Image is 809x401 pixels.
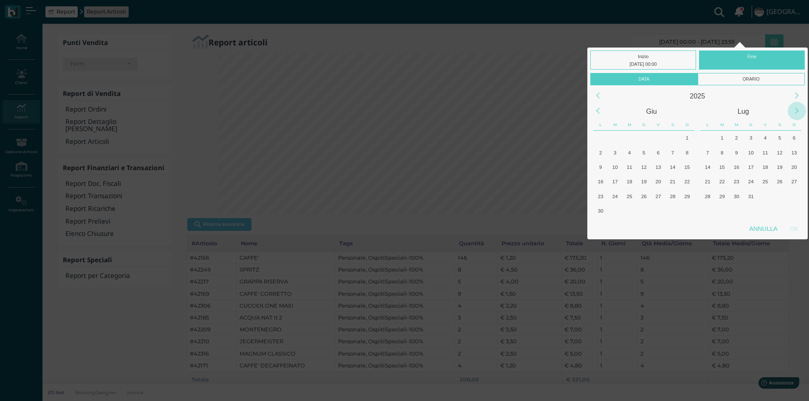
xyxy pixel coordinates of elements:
div: Mercoledì [622,119,637,131]
div: 18 [624,176,635,187]
div: Giovedì [744,119,758,131]
div: Mercoledì, Giugno 18 [622,174,637,189]
div: 9 [731,147,742,158]
div: Domenica, Agosto 10 [787,204,801,218]
div: Lunedì [593,119,608,131]
div: 17 [745,161,757,173]
div: Sabato, Giugno 28 [665,189,680,203]
div: Martedì, Luglio 8 [715,145,729,160]
div: [DATE] 00:00 [592,60,694,68]
div: 31 [745,191,757,202]
div: Sabato, Luglio 5 [772,131,787,145]
div: 25 [760,176,771,187]
div: 10 [745,147,757,158]
div: Venerdì [758,119,772,131]
div: Giovedì, Luglio 31 [744,189,758,203]
div: Luglio [697,104,789,119]
div: Martedì, Giugno 24 [608,189,622,203]
div: 4 [760,132,771,143]
div: Sabato [665,119,680,131]
div: Domenica, Giugno 15 [680,160,694,174]
div: 13 [788,147,800,158]
div: 27 [788,176,800,187]
div: 21 [702,176,713,187]
div: 24 [609,191,621,202]
div: 2 [731,132,742,143]
div: Previous Month [589,102,607,120]
div: 12 [774,147,785,158]
div: Inizio [590,50,696,70]
div: 28 [667,191,678,202]
div: 3 [745,132,757,143]
div: 11 [760,147,771,158]
div: Domenica, Giugno 1 [680,131,694,145]
div: Martedì, Luglio 29 [715,189,729,203]
span: Assistenza [25,7,56,13]
div: Lunedì, Giugno 30 [700,131,715,145]
div: Mercoledì, Luglio 2 [729,131,744,145]
div: Martedì, Luglio 15 [715,160,729,174]
div: Domenica, Agosto 3 [787,189,801,203]
div: 14 [702,161,713,173]
div: Lunedì, Luglio 21 [700,174,715,189]
div: Sabato [772,119,787,131]
div: Lunedì, Luglio 14 [700,160,715,174]
div: Domenica, Luglio 6 [787,131,801,145]
div: Mercoledì, Luglio 2 [622,204,637,218]
div: 1 [681,132,693,143]
div: Data [590,73,697,85]
div: 2 [595,147,606,158]
div: Mercoledì, Agosto 6 [729,204,744,218]
div: 26 [774,176,785,187]
div: Mercoledì, Luglio 16 [729,160,744,174]
div: Giovedì, Giugno 26 [637,189,651,203]
div: Venerdì, Luglio 18 [758,160,772,174]
div: 15 [681,161,693,173]
div: Domenica, Giugno 29 [680,189,694,203]
div: OK [784,221,805,236]
div: Mercoledì, Maggio 28 [622,131,637,145]
div: Martedì [715,119,729,131]
div: Giovedì, Luglio 10 [744,145,758,160]
div: Sabato, Luglio 26 [772,174,787,189]
div: Martedì [608,119,622,131]
div: 19 [638,176,650,187]
div: Mercoledì, Luglio 30 [729,189,744,203]
div: Venerdì, Giugno 27 [651,189,665,203]
div: 20 [788,161,800,173]
div: 3 [609,147,621,158]
div: Lunedì, Giugno 2 [593,145,608,160]
div: Giovedì, Luglio 24 [744,174,758,189]
div: Fine [699,50,805,70]
div: 1 [716,132,728,143]
div: Sabato, Agosto 2 [772,189,787,203]
div: 14 [667,161,678,173]
div: Giovedì, Luglio 17 [744,160,758,174]
div: Mercoledì, Giugno 4 [622,145,637,160]
div: Domenica, Giugno 8 [680,145,694,160]
div: Sabato, Agosto 9 [772,204,787,218]
div: Orario [698,73,805,85]
div: 13 [653,161,664,173]
div: Sabato, Luglio 19 [772,160,787,174]
div: Venerdì, Maggio 30 [651,131,665,145]
div: 16 [595,176,606,187]
div: 5 [638,147,650,158]
div: 26 [638,191,650,202]
div: Mercoledì, Luglio 9 [729,145,744,160]
div: 27 [653,191,664,202]
div: 21 [667,176,678,187]
div: Giovedì, Luglio 3 [637,204,651,218]
div: Martedì, Luglio 22 [715,174,729,189]
div: Lunedì [700,119,715,131]
div: Giovedì, Giugno 19 [637,174,651,189]
div: Giovedì, Luglio 3 [744,131,758,145]
div: 8 [716,147,728,158]
div: Mercoledì, Luglio 23 [729,174,744,189]
div: Domenica, Giugno 22 [680,174,694,189]
div: 9 [595,161,606,173]
div: Mercoledì, Giugno 11 [622,160,637,174]
div: 7 [667,147,678,158]
div: Domenica [787,119,801,131]
div: Sabato, Maggio 31 [665,131,680,145]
